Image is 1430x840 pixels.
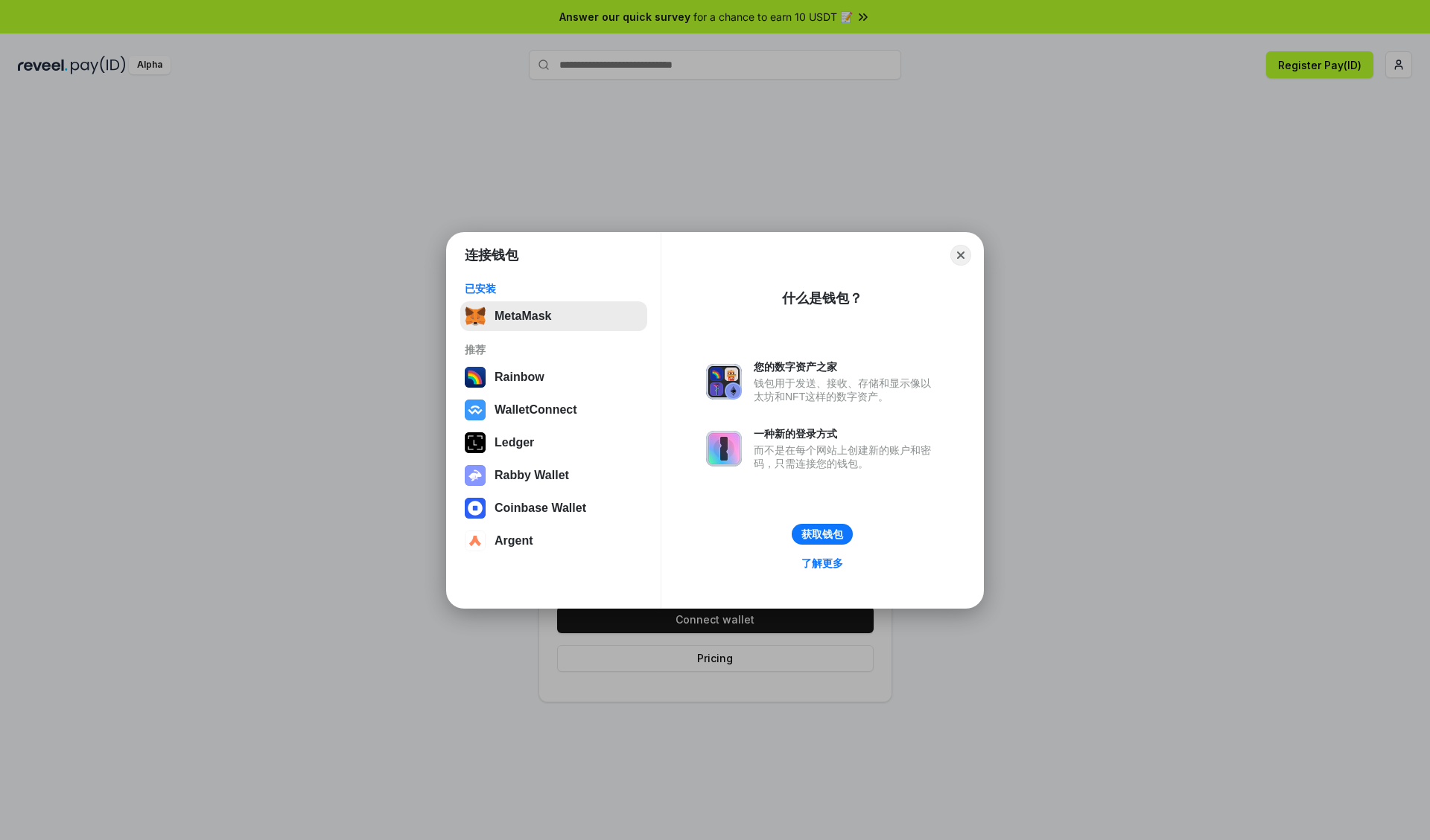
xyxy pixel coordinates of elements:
[465,530,486,551] img: svg+xml,%3Csvg%20width%3D%2228%22%20height%3D%2228%22%20viewBox%3D%220%200%2028%2028%22%20fill%3D...
[460,461,647,490] button: Rabby Wallet
[460,362,647,392] button: Rainbow
[465,246,518,264] h1: 连接钱包
[495,534,533,548] div: Argent
[754,376,938,403] div: 钱包用于发送、接收、存储和显示像以太坊和NFT这样的数字资产。
[495,469,569,482] div: Rabby Wallet
[465,465,486,486] img: svg+xml,%3Csvg%20xmlns%3D%22http%3A%2F%2Fwww.w3.org%2F2000%2Fsvg%22%20fill%3D%22none%22%20viewBox...
[465,400,486,420] img: svg+xml,%3Csvg%20width%3D%2228%22%20height%3D%2228%22%20viewBox%3D%220%200%2028%2028%22%20fill%3D...
[706,431,742,467] img: svg+xml,%3Csvg%20xmlns%3D%22http%3A%2F%2Fwww.w3.org%2F2000%2Fsvg%22%20fill%3D%22none%22%20viewBox...
[950,245,971,266] button: Close
[495,436,534,449] div: Ledger
[495,403,577,417] div: WalletConnect
[460,428,647,458] button: Ledger
[460,301,647,331] button: MetaMask
[460,526,647,556] button: Argent
[465,432,486,453] img: svg+xml,%3Csvg%20xmlns%3D%22http%3A%2F%2Fwww.w3.org%2F2000%2Fsvg%22%20width%3D%2228%22%20height%3...
[460,395,647,425] button: WalletConnect
[754,360,938,373] div: 您的数字资产之家
[706,364,742,400] img: svg+xml,%3Csvg%20xmlns%3D%22http%3A%2F%2Fwww.w3.org%2F2000%2Fsvg%22%20fill%3D%22none%22%20viewBox...
[792,554,852,573] a: 了解更多
[465,306,486,327] img: svg+xml,%3Csvg%20fill%3D%22none%22%20height%3D%2233%22%20viewBox%3D%220%200%2035%2033%22%20width%...
[495,501,586,515] div: Coinbase Wallet
[754,443,938,470] div: 而不是在每个网站上创建新的账户和密码，只需连接您的钱包。
[495,310,551,323] div: MetaMask
[465,498,486,519] img: svg+xml,%3Csvg%20width%3D%2228%22%20height%3D%2228%22%20viewBox%3D%220%200%2028%2028%22%20fill%3D...
[801,528,843,541] div: 获取钱包
[792,524,853,545] button: 获取钱包
[801,557,843,570] div: 了解更多
[465,282,643,295] div: 已安装
[754,427,938,440] div: 一种新的登录方式
[495,371,544,384] div: Rainbow
[782,289,862,307] div: 什么是钱包？
[465,367,486,388] img: svg+xml,%3Csvg%20width%3D%22120%22%20height%3D%22120%22%20viewBox%3D%220%200%20120%20120%22%20fil...
[465,343,643,356] div: 推荐
[460,493,647,523] button: Coinbase Wallet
